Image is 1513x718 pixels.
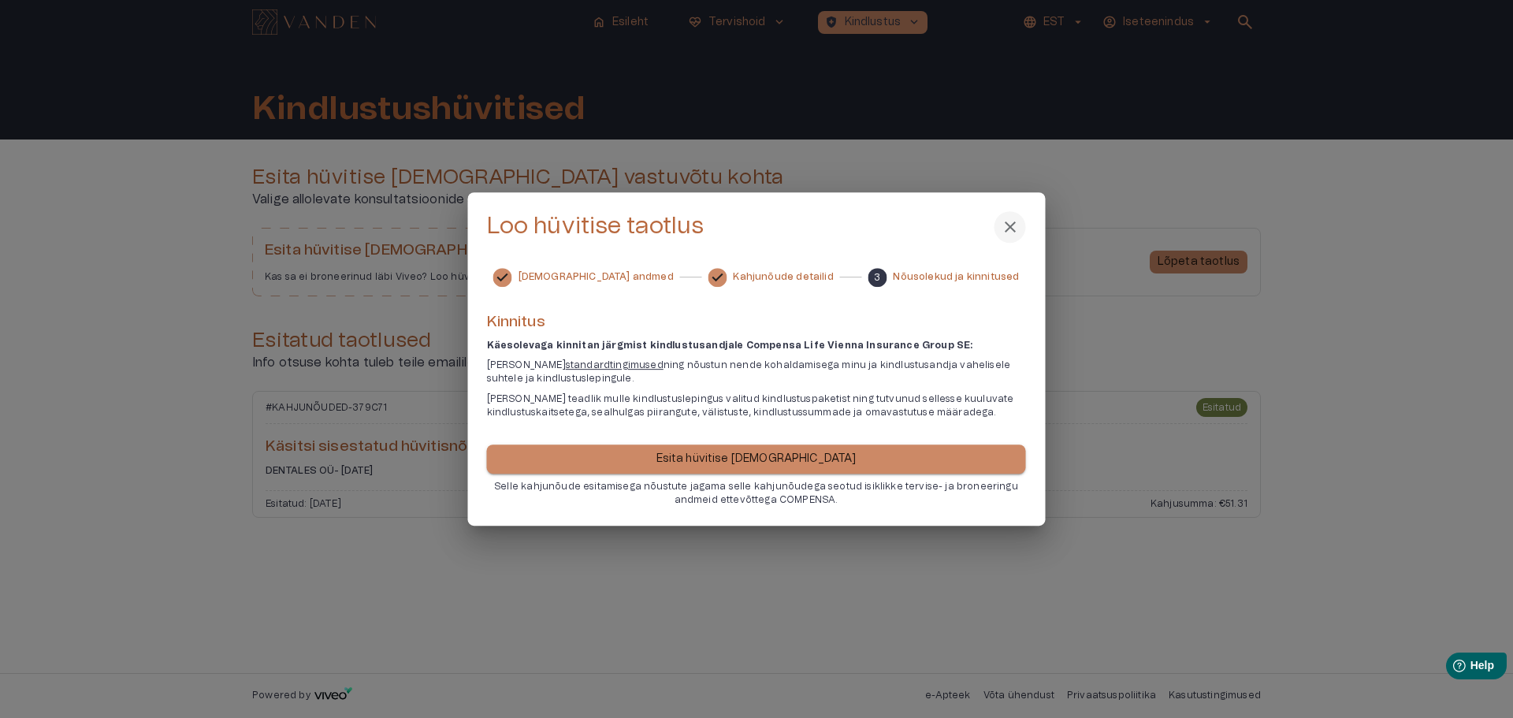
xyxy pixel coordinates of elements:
[566,360,664,370] a: standardtingimused
[487,445,1026,474] button: Esita hüvitise [DEMOGRAPHIC_DATA]
[487,312,1026,333] h6: Kinnitus
[874,273,880,282] text: 3
[487,339,1026,352] p: Käesolevaga kinnitan järgmist kindlustusandjale Compensa Life Vienna Insurance Group SE:
[1390,646,1513,690] iframe: Help widget launcher
[487,359,1026,385] div: [PERSON_NAME] ning nõustun nende kohaldamisega minu ja kindlustusandja vahelisele suhtele ja kind...
[519,270,674,284] span: [DEMOGRAPHIC_DATA] andmed
[487,392,1026,419] p: [PERSON_NAME] teadlik mulle kindlustuslepingus valitud kindlustuspaketist ning tutvunud sellesse ...
[994,211,1026,243] button: sulge menüü
[656,451,857,467] p: Esita hüvitise [DEMOGRAPHIC_DATA]
[893,270,1019,284] span: Nõusolekud ja kinnitused
[1001,218,1020,236] span: close
[487,213,704,240] h3: Loo hüvitise taotlus
[487,480,1026,507] p: Selle kahjunõude esitamisega nõustute jagama selle kahjunõudega seotud isiklikke tervise- ja bron...
[733,270,833,284] span: Kahjunõude detailid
